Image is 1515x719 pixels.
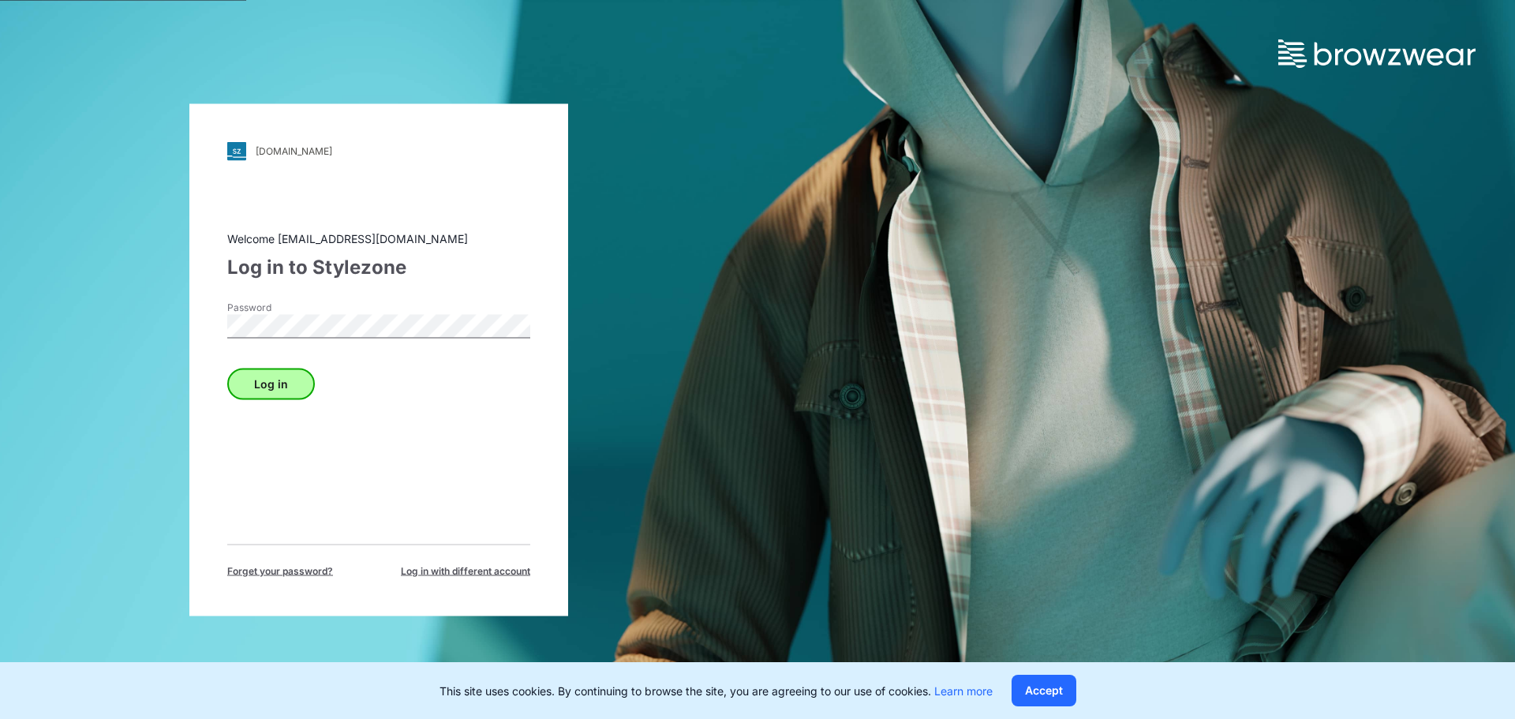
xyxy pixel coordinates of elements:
span: Log in with different account [401,564,530,578]
div: [DOMAIN_NAME] [256,145,332,157]
span: Forget your password? [227,564,333,578]
a: Learn more [934,684,993,698]
img: svg+xml;base64,PHN2ZyB3aWR0aD0iMjgiIGhlaWdodD0iMjgiIHZpZXdCb3g9IjAgMCAyOCAyOCIgZmlsbD0ibm9uZSIgeG... [227,141,246,160]
button: Log in [227,368,315,399]
a: [DOMAIN_NAME] [227,141,530,160]
img: browzwear-logo.73288ffb.svg [1278,39,1476,68]
p: This site uses cookies. By continuing to browse the site, you are agreeing to our use of cookies. [440,683,993,699]
label: Password [227,300,338,314]
button: Accept [1012,675,1076,706]
div: Welcome [EMAIL_ADDRESS][DOMAIN_NAME] [227,230,530,246]
div: Log in to Stylezone [227,253,530,281]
